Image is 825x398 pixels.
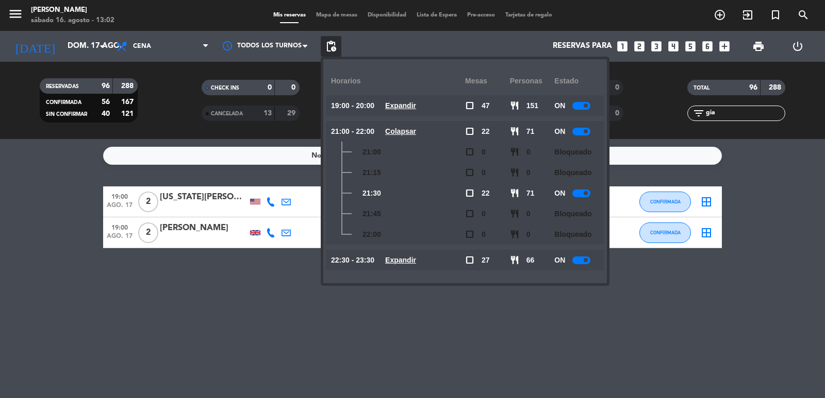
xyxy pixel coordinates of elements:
span: 0 [482,208,486,220]
span: ON [554,254,565,266]
span: 22:00 [362,229,381,240]
span: 22 [482,187,490,199]
span: CHECK INS [211,85,239,91]
span: 0 [482,167,486,179]
strong: 13 [263,110,272,117]
i: looks_5 [684,40,697,53]
div: No hay notas para este servicio. Haz clic para agregar una [311,150,514,162]
span: check_box_outline_blank [465,127,474,136]
strong: 56 [102,98,110,106]
span: ago. 17 [107,202,133,214]
span: restaurant [510,147,519,157]
span: restaurant [510,188,519,198]
span: 19:00 - 20:00 [331,100,374,112]
span: 21:30 [362,187,381,199]
span: CONFIRMADA [650,230,681,235]
strong: 288 [121,82,136,90]
span: 19:00 [107,190,133,202]
span: CANCELADA [211,111,243,116]
span: 71 [526,187,535,199]
i: looks_4 [667,40,680,53]
strong: 96 [102,82,110,90]
i: add_box [718,40,731,53]
span: 2 [138,222,158,243]
div: Mesas [465,67,510,95]
i: [DATE] [8,35,62,58]
span: Lista de Espera [411,12,462,18]
i: filter_list [692,107,705,119]
span: Mapa de mesas [311,12,362,18]
span: pending_actions [325,40,337,53]
span: Reservas para [553,42,612,51]
i: add_circle_outline [714,9,726,21]
span: print [752,40,765,53]
strong: 29 [287,110,298,117]
span: Tarjetas de regalo [500,12,557,18]
span: 21:00 [362,146,381,158]
i: arrow_drop_down [96,40,108,53]
span: check_box_outline_blank [465,255,474,265]
div: [US_STATE][PERSON_NAME] [160,191,247,204]
span: check_box_outline_blank [465,209,474,218]
strong: 0 [291,84,298,91]
span: restaurant [510,255,519,265]
span: check_box_outline_blank [465,168,474,177]
span: 0 [482,146,486,158]
strong: 0 [615,84,621,91]
i: power_settings_new [791,40,804,53]
span: 21:15 [362,167,381,179]
span: 0 [526,146,531,158]
span: restaurant [510,209,519,218]
span: ON [554,187,565,199]
span: 22 [482,126,490,137]
span: Bloqueado [554,146,591,158]
span: 22:30 - 23:30 [331,254,374,266]
button: CONFIRMADA [639,222,691,243]
span: 27 [482,254,490,266]
button: CONFIRMADA [639,192,691,212]
i: exit_to_app [741,9,754,21]
span: 71 [526,126,535,137]
div: [PERSON_NAME] [160,221,247,235]
span: Mis reservas [268,12,311,18]
span: 0 [482,229,486,240]
u: Expandir [385,101,416,110]
u: Expandir [385,256,416,264]
span: 151 [526,100,538,112]
div: LOG OUT [778,31,817,62]
span: 19:00 [107,221,133,233]
span: restaurant [510,168,519,177]
span: SIN CONFIRMAR [46,112,87,117]
span: Bloqueado [554,229,591,240]
strong: 0 [615,110,621,117]
span: ON [554,126,565,137]
span: restaurant [510,101,519,110]
i: looks_3 [650,40,663,53]
span: 47 [482,100,490,112]
i: menu [8,6,23,22]
strong: 121 [121,110,136,117]
span: 0 [526,208,531,220]
span: Bloqueado [554,167,591,179]
span: 21:45 [362,208,381,220]
span: 66 [526,254,535,266]
span: restaurant [510,230,519,239]
span: check_box_outline_blank [465,230,474,239]
span: Cena [133,43,151,50]
span: ON [554,100,565,112]
span: 21:00 - 22:00 [331,126,374,137]
i: border_all [700,196,713,208]
span: check_box_outline_blank [465,188,474,198]
input: Filtrar por nombre... [705,108,785,119]
i: border_all [700,227,713,239]
strong: 288 [769,84,783,91]
span: CONFIRMADA [46,100,81,105]
div: Horarios [331,67,465,95]
button: menu [8,6,23,25]
span: check_box_outline_blank [465,101,474,110]
span: Disponibilidad [362,12,411,18]
strong: 0 [268,84,272,91]
u: Colapsar [385,127,416,135]
span: CONFIRMADA [650,199,681,204]
span: ago. 17 [107,233,133,245]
